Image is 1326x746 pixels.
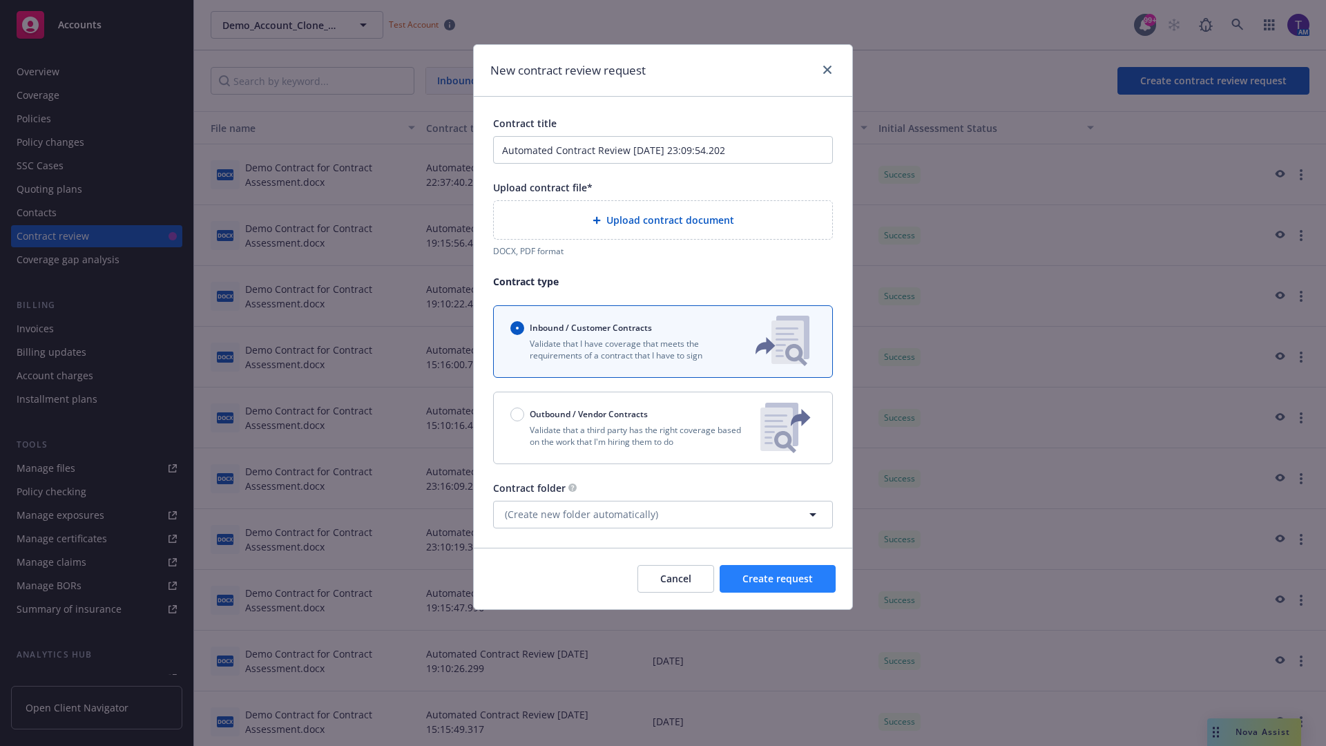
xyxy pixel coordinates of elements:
[493,392,833,464] button: Outbound / Vendor ContractsValidate that a third party has the right coverage based on the work t...
[530,322,652,334] span: Inbound / Customer Contracts
[637,565,714,593] button: Cancel
[493,305,833,378] button: Inbound / Customer ContractsValidate that I have coverage that meets the requirements of a contra...
[493,245,833,257] div: DOCX, PDF format
[493,200,833,240] div: Upload contract document
[493,274,833,289] p: Contract type
[490,61,646,79] h1: New contract review request
[493,181,593,194] span: Upload contract file*
[819,61,836,78] a: close
[493,501,833,528] button: (Create new folder automatically)
[505,507,658,522] span: (Create new folder automatically)
[510,408,524,421] input: Outbound / Vendor Contracts
[720,565,836,593] button: Create request
[510,321,524,335] input: Inbound / Customer Contracts
[493,481,566,495] span: Contract folder
[510,338,733,361] p: Validate that I have coverage that meets the requirements of a contract that I have to sign
[493,136,833,164] input: Enter a title for this contract
[606,213,734,227] span: Upload contract document
[742,572,813,585] span: Create request
[510,424,749,448] p: Validate that a third party has the right coverage based on the work that I'm hiring them to do
[530,408,648,420] span: Outbound / Vendor Contracts
[660,572,691,585] span: Cancel
[493,117,557,130] span: Contract title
